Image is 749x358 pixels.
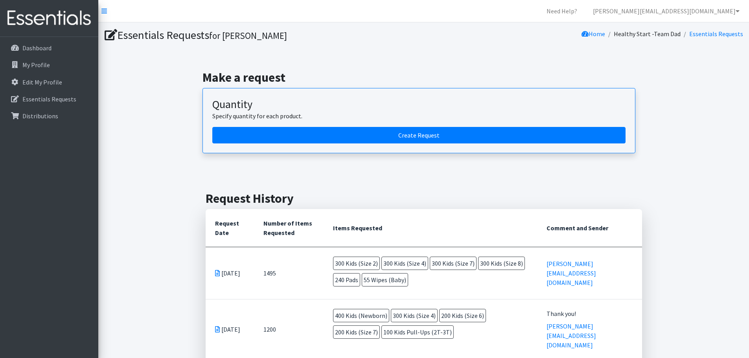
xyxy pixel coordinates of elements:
[3,74,95,90] a: Edit My Profile
[22,95,76,103] p: Essentials Requests
[254,209,323,247] th: Number of Items Requested
[209,30,287,41] small: for [PERSON_NAME]
[362,273,408,286] span: 55 Wipes (Baby)
[22,112,58,120] p: Distributions
[614,30,681,38] a: Healthy Start -Team Dad
[22,78,62,86] p: Edit My Profile
[540,3,583,19] a: Need Help?
[478,257,525,270] span: 300 Kids (Size 8)
[206,191,642,206] h2: Request History
[547,322,596,349] a: [PERSON_NAME][EMAIL_ADDRESS][DOMAIN_NAME]
[3,91,95,107] a: Essentials Requests
[547,260,596,286] a: [PERSON_NAME][EMAIL_ADDRESS][DOMAIN_NAME]
[212,111,626,121] p: Specify quantity for each product.
[689,30,743,38] a: Essentials Requests
[391,309,438,322] span: 300 Kids (Size 4)
[212,127,626,143] a: Create a request by quantity
[333,273,360,286] span: 240 Pads
[3,40,95,56] a: Dashboard
[537,209,642,247] th: Comment and Sender
[212,98,626,111] h3: Quantity
[587,3,746,19] a: [PERSON_NAME][EMAIL_ADDRESS][DOMAIN_NAME]
[582,30,605,38] a: Home
[254,247,323,299] td: 1495
[439,309,486,322] span: 200 Kids (Size 6)
[547,309,632,318] div: Thank you!
[3,108,95,124] a: Distributions
[105,28,421,42] h1: Essentials Requests
[381,325,454,339] span: 100 Kids Pull-Ups (2T-3T)
[333,325,380,339] span: 200 Kids (Size 7)
[202,70,645,85] h2: Make a request
[381,257,428,270] span: 300 Kids (Size 4)
[333,257,380,270] span: 300 Kids (Size 2)
[206,247,254,299] td: [DATE]
[3,5,95,31] img: HumanEssentials
[333,309,389,322] span: 400 Kids (Newborn)
[324,209,537,247] th: Items Requested
[22,61,50,69] p: My Profile
[3,57,95,73] a: My Profile
[206,209,254,247] th: Request Date
[22,44,52,52] p: Dashboard
[430,257,477,270] span: 300 Kids (Size 7)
